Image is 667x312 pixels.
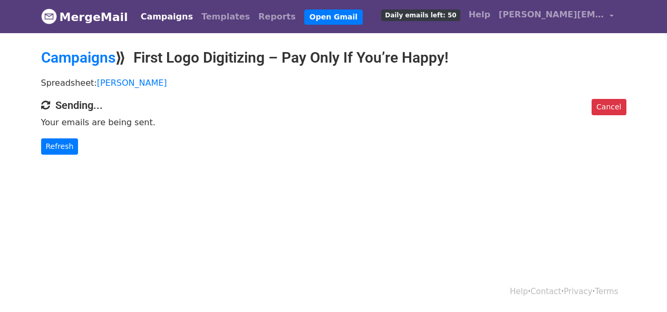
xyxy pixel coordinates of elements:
[41,117,626,128] p: Your emails are being sent.
[41,8,57,24] img: MergeMail logo
[137,6,197,27] a: Campaigns
[304,9,363,25] a: Open Gmail
[499,8,604,21] span: [PERSON_NAME][EMAIL_ADDRESS][DOMAIN_NAME]
[510,287,528,296] a: Help
[197,6,254,27] a: Templates
[41,99,626,112] h4: Sending...
[381,9,460,21] span: Daily emails left: 50
[41,49,115,66] a: Campaigns
[592,99,626,115] a: Cancel
[41,49,626,67] h2: ⟫ First Logo Digitizing – Pay Only If You’re Happy!
[530,287,561,296] a: Contact
[377,4,464,25] a: Daily emails left: 50
[595,287,618,296] a: Terms
[465,4,495,25] a: Help
[97,78,167,88] a: [PERSON_NAME]
[41,6,128,28] a: MergeMail
[564,287,592,296] a: Privacy
[41,138,79,155] a: Refresh
[41,77,626,88] p: Spreadsheet:
[254,6,300,27] a: Reports
[495,4,618,29] a: [PERSON_NAME][EMAIL_ADDRESS][DOMAIN_NAME]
